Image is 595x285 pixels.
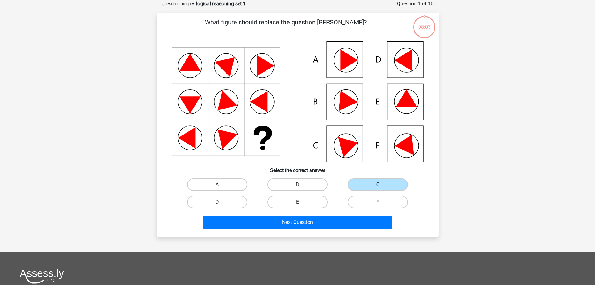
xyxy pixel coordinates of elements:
label: F [348,196,408,208]
p: What figure should replace the question [PERSON_NAME]? [167,18,405,36]
label: C [348,178,408,191]
label: E [267,196,328,208]
img: Assessly logo [20,269,64,284]
small: Question category: [162,2,195,6]
label: B [267,178,328,191]
label: A [187,178,247,191]
button: Next Question [203,216,392,229]
h6: Select the correct answer [167,162,429,173]
strong: logical reasoning set 1 [196,1,246,7]
div: 08:03 [413,15,436,31]
label: D [187,196,247,208]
